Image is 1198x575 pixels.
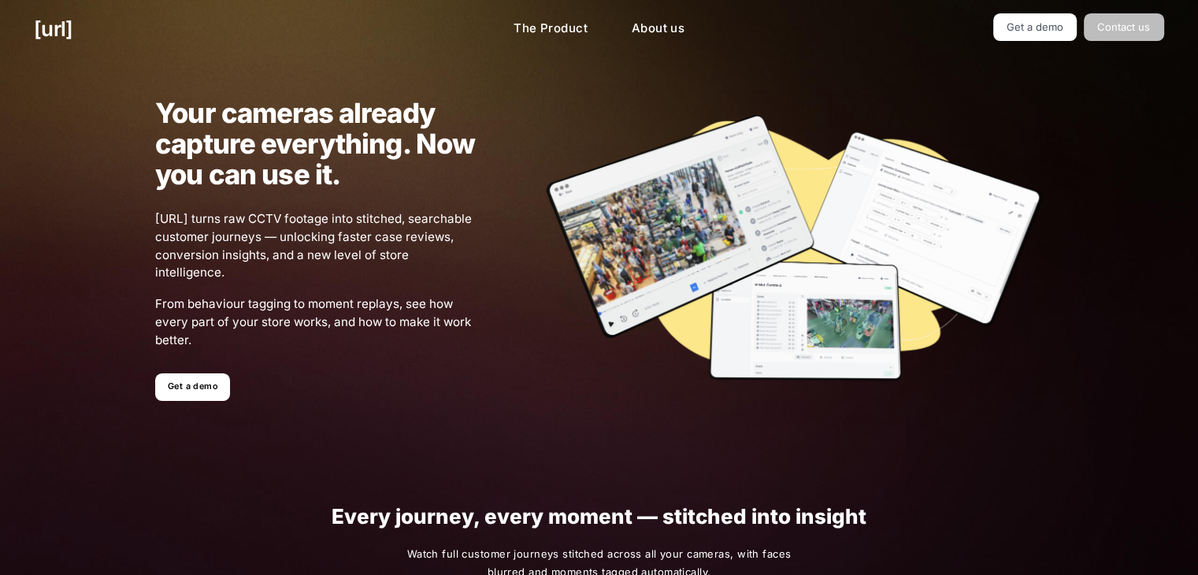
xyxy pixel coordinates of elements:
h1: Your cameras already capture everything. Now you can use it. [155,98,476,190]
a: The Product [501,13,600,44]
a: [URL] [34,13,72,44]
span: [URL] turns raw CCTV footage into stitched, searchable customer journeys — unlocking faster case ... [155,210,476,282]
a: About us [619,13,697,44]
a: Get a demo [155,373,230,401]
h1: Every journey, every moment — stitched into insight [162,505,1036,528]
a: Get a demo [993,13,1077,41]
a: Contact us [1084,13,1164,41]
span: From behaviour tagging to moment replays, see how every part of your store works, and how to make... [155,295,476,349]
